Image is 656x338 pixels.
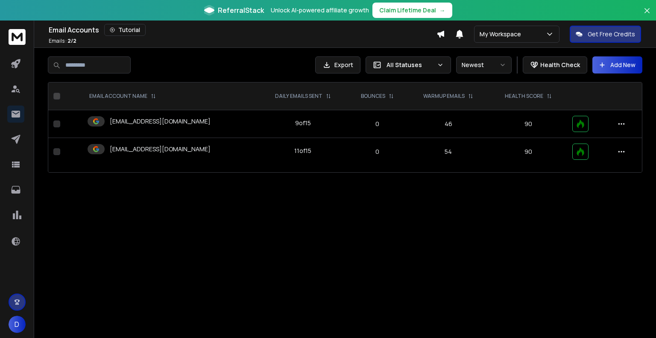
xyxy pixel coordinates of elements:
[641,5,653,26] button: Close banner
[49,24,436,36] div: Email Accounts
[9,316,26,333] button: D
[505,93,543,100] p: HEALTH SCORE
[407,110,489,138] td: 46
[353,120,402,128] p: 0
[294,147,311,155] div: 11 of 15
[588,30,635,38] p: Get Free Credits
[540,61,580,69] p: Health Check
[372,3,452,18] button: Claim Lifetime Deal→
[592,56,642,73] button: Add New
[570,26,641,43] button: Get Free Credits
[489,138,568,166] td: 90
[353,147,402,156] p: 0
[523,56,587,73] button: Health Check
[89,93,156,100] div: EMAIL ACCOUNT NAME
[271,6,369,15] p: Unlock AI-powered affiliate growth
[110,145,211,153] p: [EMAIL_ADDRESS][DOMAIN_NAME]
[315,56,360,73] button: Export
[407,138,489,166] td: 54
[480,30,524,38] p: My Workspace
[456,56,512,73] button: Newest
[387,61,433,69] p: All Statuses
[67,37,76,44] span: 2 / 2
[110,117,211,126] p: [EMAIL_ADDRESS][DOMAIN_NAME]
[104,24,146,36] button: Tutorial
[218,5,264,15] span: ReferralStack
[295,119,311,127] div: 9 of 15
[361,93,385,100] p: BOUNCES
[439,6,445,15] span: →
[489,110,568,138] td: 90
[423,93,465,100] p: WARMUP EMAILS
[49,38,76,44] p: Emails :
[275,93,322,100] p: DAILY EMAILS SENT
